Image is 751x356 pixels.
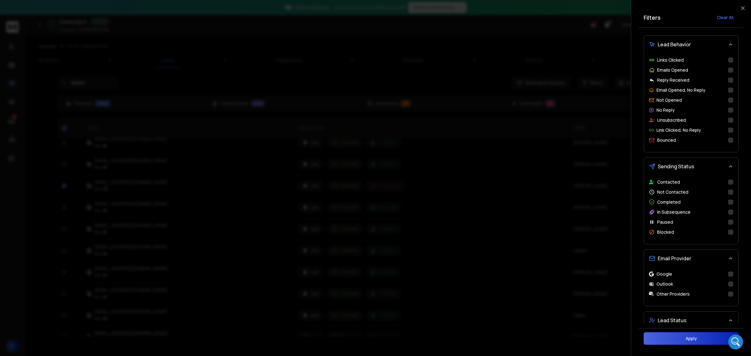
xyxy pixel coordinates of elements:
p: Paused [657,219,673,225]
button: Lead Status [644,312,738,329]
button: Apply [644,332,738,345]
div: You have not considered that deliverability is also very much associated with the sender email ac... [28,49,115,110]
button: Lead Behavior [644,36,738,53]
textarea: Message… [5,192,120,202]
div: Close [110,3,121,14]
div: Lead Behavior [644,53,738,152]
div: So on your books right now how many businesses are sending hundreds or thousands of emails from s... [28,114,115,181]
span: Email Provider [658,255,691,262]
p: Unsubscribed [657,117,686,123]
h1: Lakshita [30,3,51,8]
p: Not Contacted [657,189,688,195]
p: Email Opened, No Reply [656,87,705,93]
p: Bounced [657,137,676,143]
p: Active [30,8,43,14]
button: Emoji picker [20,205,25,210]
img: Profile image for Lakshita [18,3,28,13]
div: If you really think randomising helps then go for it as it cannot make it worse but you made your... [28,184,115,239]
p: Links Clicked [657,57,684,63]
p: Other Providers [656,291,690,297]
div: Sending Status [644,175,738,244]
button: Start recording [40,205,45,210]
p: Not Opened [656,97,682,103]
span: Sending Status [658,163,694,170]
button: go back [4,3,16,14]
span: Lead Status [658,317,687,324]
iframe: Intercom live chat [728,334,743,349]
p: In Subsequence [657,209,691,215]
p: Blocked [657,229,674,235]
button: Email Provider [644,250,738,267]
p: No Reply [656,107,675,113]
p: Completed [657,199,681,205]
span: Lead Behavior [658,41,691,48]
p: Google [656,271,672,277]
button: Gif picker [30,205,35,210]
p: Contacted [657,179,680,185]
button: Sending Status [644,158,738,175]
div: Email Provider [644,267,738,306]
h2: Filters [644,13,661,22]
button: Upload attachment [10,205,15,210]
button: Home [98,3,110,14]
p: Link Clicked, No Reply [656,127,701,133]
p: Outlook [656,281,673,287]
button: Clear All [712,11,738,24]
p: Reply Received [657,77,689,83]
p: Emails Opened [657,67,688,73]
button: Send a message… [107,202,117,212]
